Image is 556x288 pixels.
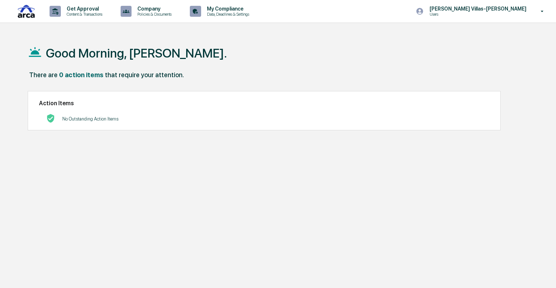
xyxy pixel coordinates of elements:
[201,6,253,12] p: My Compliance
[132,12,175,17] p: Policies & Documents
[201,12,253,17] p: Data, Deadlines & Settings
[61,6,106,12] p: Get Approval
[59,71,103,79] div: 0 action items
[424,12,495,17] p: Users
[17,3,35,20] img: logo
[105,71,184,79] div: that require your attention.
[29,71,58,79] div: There are
[39,100,489,107] h2: Action Items
[61,12,106,17] p: Content & Transactions
[46,46,227,60] h1: Good Morning, [PERSON_NAME].
[62,116,118,122] p: No Outstanding Action Items
[132,6,175,12] p: Company
[46,114,55,123] img: No Actions logo
[424,6,530,12] p: [PERSON_NAME] Villas-[PERSON_NAME]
